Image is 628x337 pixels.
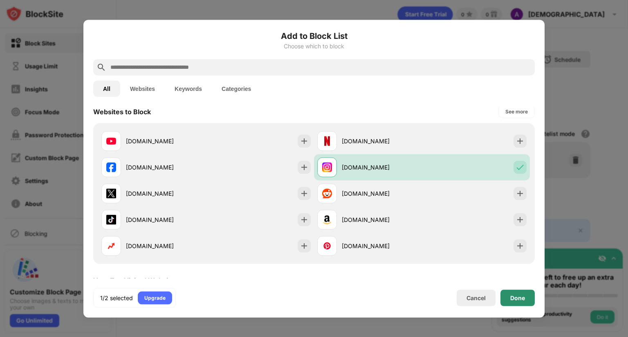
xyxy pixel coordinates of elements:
[106,188,116,198] img: favicons
[106,136,116,146] img: favicons
[100,294,133,302] div: 1/2 selected
[120,80,165,97] button: Websites
[342,242,422,250] div: [DOMAIN_NAME]
[342,189,422,198] div: [DOMAIN_NAME]
[93,80,120,97] button: All
[467,294,486,301] div: Cancel
[165,80,212,97] button: Keywords
[126,215,206,224] div: [DOMAIN_NAME]
[322,188,332,198] img: favicons
[342,137,422,145] div: [DOMAIN_NAME]
[93,29,535,42] h6: Add to Block List
[322,241,332,251] img: favicons
[510,294,525,301] div: Done
[322,215,332,224] img: favicons
[322,136,332,146] img: favicons
[126,242,206,250] div: [DOMAIN_NAME]
[126,189,206,198] div: [DOMAIN_NAME]
[322,162,332,172] img: favicons
[106,162,116,172] img: favicons
[342,215,422,224] div: [DOMAIN_NAME]
[126,137,206,145] div: [DOMAIN_NAME]
[96,62,106,72] img: search.svg
[144,294,166,302] div: Upgrade
[505,107,528,115] div: See more
[106,241,116,251] img: favicons
[93,107,151,115] div: Websites to Block
[106,215,116,224] img: favicons
[93,43,535,49] div: Choose which to block
[93,276,178,284] div: Your Top Visited Websites
[342,163,422,172] div: [DOMAIN_NAME]
[126,163,206,172] div: [DOMAIN_NAME]
[212,80,261,97] button: Categories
